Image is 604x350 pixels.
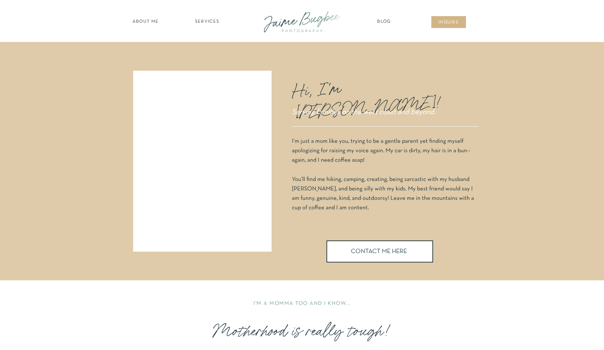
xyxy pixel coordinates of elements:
[195,300,409,308] h2: I'M A MOMMA TOO AND I KNOW...
[292,72,433,105] p: Hi, I'm [PERSON_NAME]!
[187,19,227,26] a: SERVICES
[139,77,266,246] iframe: 909373527
[192,320,412,343] h3: Motherhood is really tough!
[351,248,409,257] a: CONTACT ME HERE
[130,19,161,26] a: about ME
[292,136,477,220] p: I'm just a mom like you, trying to be a gentle parent yet finding myself apologizing for raising ...
[434,19,463,26] a: inqUIre
[375,19,393,26] a: Blog
[292,109,436,115] i: Serving families on the west coast and beyond.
